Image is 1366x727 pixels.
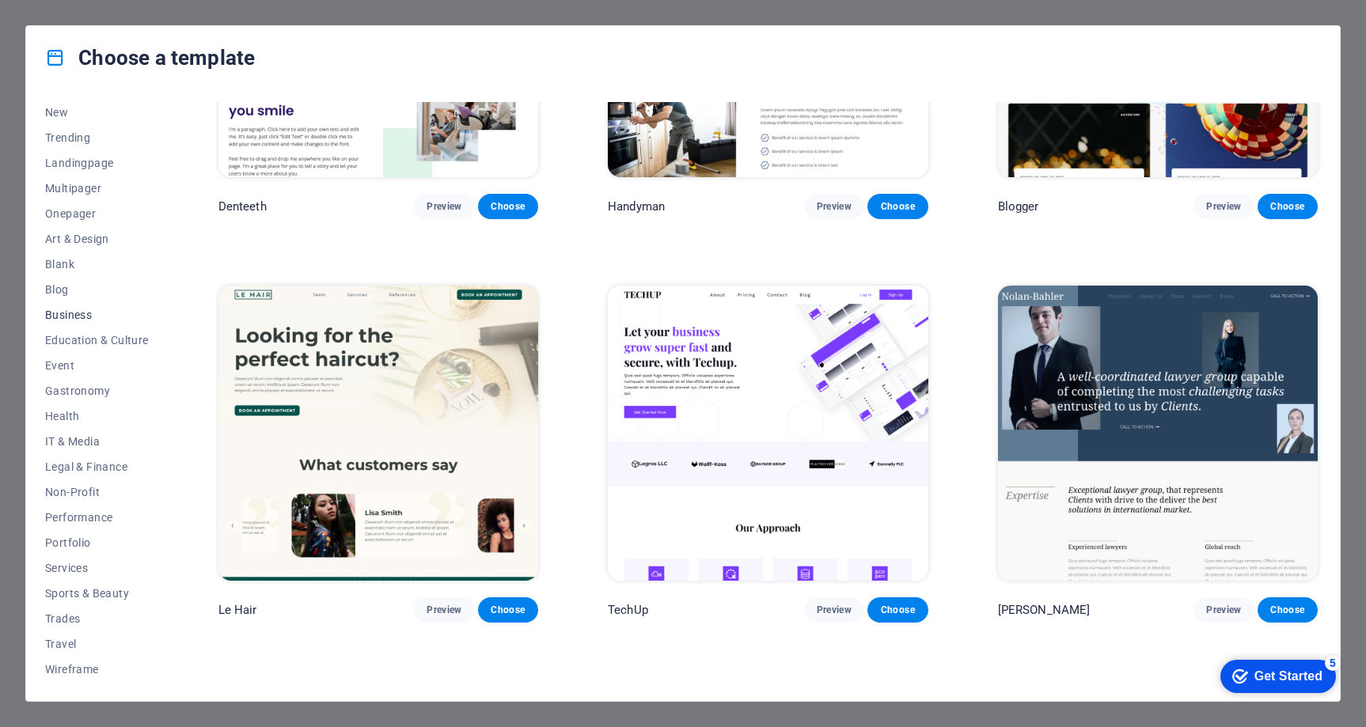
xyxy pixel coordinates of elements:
span: Preview [427,200,461,213]
button: Travel [45,631,149,657]
span: Preview [427,604,461,616]
span: Preview [1206,604,1241,616]
button: Blog [45,277,149,302]
span: Multipager [45,182,149,195]
button: Services [45,555,149,581]
div: Get Started [47,17,115,32]
span: Travel [45,638,149,650]
p: Blogger [998,199,1039,214]
span: Health [45,410,149,422]
span: Gastronomy [45,384,149,397]
div: Get Started 5 items remaining, 0% complete [13,8,128,41]
button: Preview [1193,597,1254,623]
button: Choose [867,597,928,623]
span: Non-Profit [45,486,149,498]
img: Nolan-Bahler [998,286,1318,581]
button: Sports & Beauty [45,581,149,606]
p: TechUp [608,602,648,618]
span: Preview [1206,200,1241,213]
button: Wireframe [45,657,149,682]
button: Gastronomy [45,378,149,403]
p: [PERSON_NAME] [998,602,1091,618]
p: Denteeth [218,199,267,214]
span: Onepager [45,207,149,220]
span: Services [45,562,149,574]
span: Choose [880,604,915,616]
button: Onepager [45,201,149,226]
span: Legal & Finance [45,460,149,473]
span: IT & Media [45,435,149,448]
button: Choose [478,597,538,623]
button: Event [45,353,149,378]
span: Art & Design [45,233,149,245]
span: Landingpage [45,157,149,169]
span: Event [45,359,149,372]
button: Choose [478,194,538,219]
button: Legal & Finance [45,454,149,479]
button: Art & Design [45,226,149,252]
button: Choose [867,194,928,219]
button: Preview [414,597,474,623]
span: Choose [1270,604,1305,616]
span: New [45,106,149,119]
button: Preview [804,597,864,623]
button: Trades [45,606,149,631]
span: Choose [880,200,915,213]
button: Trending [45,125,149,150]
span: Sports & Beauty [45,587,149,600]
button: IT & Media [45,429,149,454]
span: Performance [45,511,149,524]
button: Choose [1258,194,1318,219]
button: New [45,100,149,125]
img: TechUp [608,286,928,581]
span: Education & Culture [45,334,149,346]
button: Preview [414,194,474,219]
span: Portfolio [45,536,149,549]
span: Business [45,309,149,321]
button: Health [45,403,149,429]
span: Preview [817,200,852,213]
button: Portfolio [45,530,149,555]
span: Blank [45,258,149,271]
button: Blank [45,252,149,277]
div: 5 [117,3,133,19]
button: Performance [45,505,149,530]
h4: Choose a template [45,45,255,70]
span: Wireframe [45,663,149,676]
span: Choose [491,604,526,616]
span: Choose [1270,200,1305,213]
p: Le Hair [218,602,257,618]
button: Landingpage [45,150,149,176]
button: Business [45,302,149,328]
button: Preview [804,194,864,219]
button: Preview [1193,194,1254,219]
button: Multipager [45,176,149,201]
span: Trades [45,612,149,625]
span: Blog [45,283,149,296]
span: Choose [491,200,526,213]
button: Education & Culture [45,328,149,353]
span: Preview [817,604,852,616]
button: Non-Profit [45,479,149,505]
p: Handyman [608,199,665,214]
span: Trending [45,131,149,144]
img: Le Hair [218,286,538,581]
button: Choose [1258,597,1318,623]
